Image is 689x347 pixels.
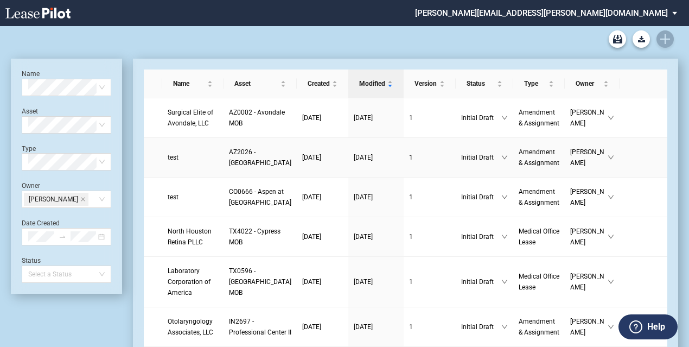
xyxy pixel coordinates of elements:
span: [DATE] [302,323,321,331]
th: Created [297,70,348,98]
span: to [59,233,66,241]
a: 1 [409,112,450,123]
label: Type [22,145,36,153]
a: 1 [409,276,450,287]
a: TX4022 - Cypress MOB [229,226,291,248]
span: 1 [409,154,413,161]
span: [PERSON_NAME] [570,271,607,293]
span: Initial Draft [461,321,501,332]
a: Amendment & Assignment [519,147,560,168]
span: Initial Draft [461,231,501,242]
span: Otolaryngology Associates, LLC [168,318,213,336]
span: TX0596 - North Hills MOB [229,267,291,296]
a: [DATE] [302,276,343,287]
span: close [80,197,86,202]
a: AZ2026 - [GEOGRAPHIC_DATA] [229,147,291,168]
button: Download Blank Form [633,30,650,48]
a: Amendment & Assignment [519,107,560,129]
a: 1 [409,152,450,163]
a: [DATE] [302,321,343,332]
a: Amendment & Assignment [519,186,560,208]
span: AZ2026 - Medical Plaza II [229,148,291,167]
a: test [168,192,218,203]
a: [DATE] [302,192,343,203]
span: down [608,194,614,200]
span: CO0666 - Aspen at Sky Ridge [229,188,291,206]
span: [DATE] [354,233,373,241]
button: Help [618,314,678,339]
span: down [501,279,508,285]
span: down [501,234,508,240]
a: North Houston Retina PLLC [168,226,218,248]
span: [DATE] [354,323,373,331]
span: Modified [359,78,385,89]
a: Medical Office Lease [519,226,560,248]
a: [DATE] [302,152,343,163]
span: down [501,154,508,161]
span: Status [467,78,495,89]
span: Owner [576,78,601,89]
span: 1 [409,114,413,122]
th: Modified [348,70,404,98]
span: 1 [409,193,413,201]
a: Amendment & Assignment [519,316,560,338]
span: down [501,194,508,200]
a: AZ0002 - Avondale MOB [229,107,291,129]
a: [DATE] [302,112,343,123]
span: 1 [409,278,413,286]
span: [DATE] [354,114,373,122]
label: Owner [22,182,40,190]
span: Surgical Elite of Avondale, LLC [168,109,213,127]
span: [PERSON_NAME] [570,186,607,208]
span: down [501,115,508,121]
a: Otolaryngology Associates, LLC [168,316,218,338]
span: down [608,324,614,330]
a: IN2697 - Professional Center II [229,316,291,338]
span: [DATE] [302,193,321,201]
a: [DATE] [354,192,398,203]
span: Laboratory Corporation of America [168,267,210,296]
span: [PERSON_NAME] [570,226,607,248]
label: Name [22,70,40,78]
span: IN2697 - Professional Center II [229,318,291,336]
span: Initial Draft [461,276,501,287]
a: 1 [409,321,450,332]
a: test [168,152,218,163]
span: Asset [234,78,278,89]
label: Help [647,320,665,334]
a: Archive [609,30,626,48]
span: 1 [409,323,413,331]
span: swap-right [59,233,66,241]
span: Name [173,78,205,89]
span: [DATE] [302,114,321,122]
th: Status [456,70,513,98]
a: CO0666 - Aspen at [GEOGRAPHIC_DATA] [229,186,291,208]
span: North Houston Retina PLLC [168,228,212,246]
a: Laboratory Corporation of America [168,266,218,298]
span: down [501,324,508,330]
span: test [168,154,178,161]
th: Owner [565,70,619,98]
span: [PERSON_NAME] [570,316,607,338]
span: Amendment & Assignment [519,188,559,206]
span: [PERSON_NAME] [29,193,78,205]
th: Name [162,70,224,98]
span: Created [308,78,330,89]
span: [DATE] [302,233,321,241]
th: Type [513,70,565,98]
th: Asset [224,70,297,98]
a: [DATE] [354,231,398,242]
a: 1 [409,231,450,242]
md-menu: Download Blank Form List [629,30,653,48]
label: Status [22,257,41,264]
span: TX4022 - Cypress MOB [229,228,280,246]
a: [DATE] [302,231,343,242]
span: Version [414,78,437,89]
a: [DATE] [354,112,398,123]
a: 1 [409,192,450,203]
span: Initial Draft [461,112,501,123]
a: Surgical Elite of Avondale, LLC [168,107,218,129]
span: [DATE] [354,154,373,161]
a: [DATE] [354,152,398,163]
label: Asset [22,108,38,115]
